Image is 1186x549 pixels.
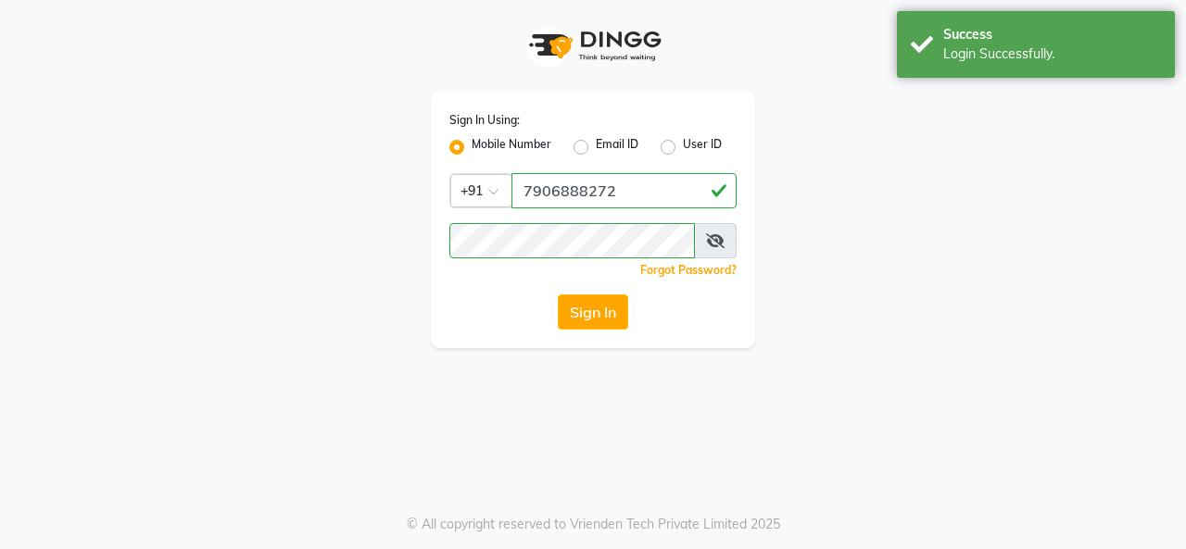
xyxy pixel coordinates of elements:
[472,136,551,158] label: Mobile Number
[640,263,737,277] a: Forgot Password?
[943,44,1161,64] div: Login Successfully.
[449,112,520,129] label: Sign In Using:
[596,136,638,158] label: Email ID
[558,294,628,330] button: Sign In
[519,19,667,73] img: logo1.svg
[449,223,695,258] input: Username
[943,25,1161,44] div: Success
[683,136,722,158] label: User ID
[511,173,737,208] input: Username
